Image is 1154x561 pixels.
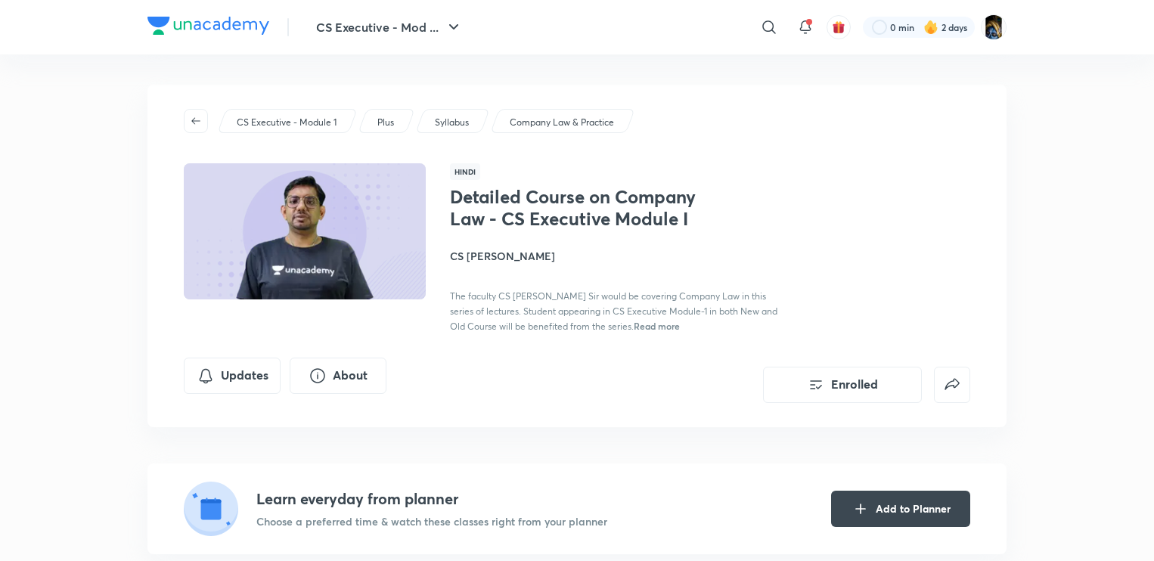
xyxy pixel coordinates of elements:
h4: Learn everyday from planner [256,488,607,510]
a: Company Law & Practice [507,116,617,129]
a: Syllabus [433,116,472,129]
button: avatar [827,15,851,39]
p: Syllabus [435,116,469,129]
button: CS Executive - Mod ... [307,12,472,42]
a: Company Logo [147,17,269,39]
span: Read more [634,320,680,332]
img: Thumbnail [181,162,428,301]
button: false [934,367,970,403]
span: Hindi [450,163,480,180]
img: Vadit Raj [981,14,1007,40]
p: Plus [377,116,394,129]
button: Updates [184,358,281,394]
p: Company Law & Practice [510,116,614,129]
img: streak [923,20,938,35]
button: Add to Planner [831,491,970,527]
p: Choose a preferred time & watch these classes right from your planner [256,513,607,529]
p: CS Executive - Module 1 [237,116,337,129]
span: The faculty CS [PERSON_NAME] Sir would be covering Company Law in this series of lectures. Studen... [450,290,777,332]
button: About [290,358,386,394]
button: Enrolled [763,367,922,403]
img: Company Logo [147,17,269,35]
h1: Detailed Course on Company Law - CS Executive Module I [450,186,697,230]
a: Plus [375,116,397,129]
h4: CS [PERSON_NAME] [450,248,789,264]
img: avatar [832,20,845,34]
a: CS Executive - Module 1 [234,116,340,129]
